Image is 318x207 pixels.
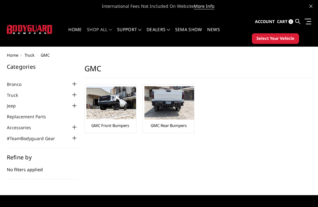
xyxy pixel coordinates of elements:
a: Replacement Parts [7,113,54,120]
a: Truck [7,92,26,98]
span: 0 [288,19,293,24]
a: Truck [25,52,34,58]
h5: Categories [7,64,78,69]
a: #TeamBodyguard Gear [7,135,63,142]
a: Home [68,27,82,40]
a: Support [117,27,142,40]
a: Accessories [7,124,39,131]
h1: GMC [84,64,311,78]
span: GMC [41,52,50,58]
span: Cart [277,19,288,24]
span: Select Your Vehicle [257,35,294,42]
h5: Refine by [7,154,78,160]
a: GMC Front Bumpers [91,123,129,128]
a: GMC Rear Bumpers [151,123,187,128]
a: Home [7,52,18,58]
div: No filters applied [7,154,78,179]
a: SEMA Show [175,27,202,40]
a: Bronco [7,81,29,87]
button: Select Your Vehicle [252,33,299,44]
a: shop all [87,27,112,40]
a: Dealers [147,27,170,40]
a: Cart 0 [277,13,293,30]
span: Account [255,19,275,24]
a: More Info [194,3,214,9]
a: News [207,27,220,40]
a: Account [255,13,275,30]
img: BODYGUARD BUMPERS [7,25,52,34]
a: Jeep [7,102,24,109]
